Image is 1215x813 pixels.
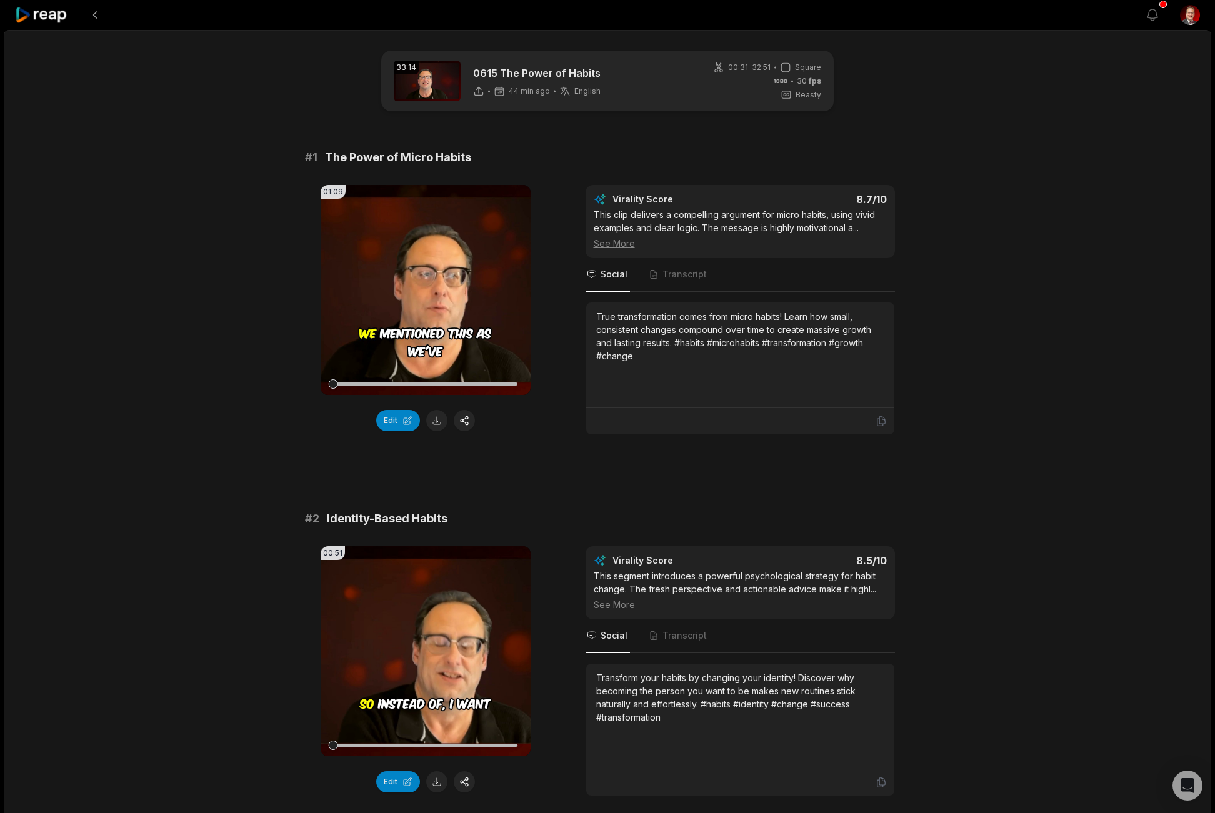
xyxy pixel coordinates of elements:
[321,546,531,756] video: Your browser does not support mp4 format.
[662,629,707,642] span: Transcript
[586,258,895,292] nav: Tabs
[321,185,531,395] video: Your browser does not support mp4 format.
[305,149,317,166] span: # 1
[376,771,420,792] button: Edit
[376,410,420,431] button: Edit
[596,671,884,724] div: Transform your habits by changing your identity! Discover why becoming the person you want to be ...
[574,86,601,96] span: English
[1172,771,1202,801] div: Open Intercom Messenger
[662,268,707,281] span: Transcript
[596,310,884,362] div: True transformation comes from micro habits! Learn how small, consistent changes compound over ti...
[305,510,319,527] span: # 2
[809,76,821,86] span: fps
[795,62,821,73] span: Square
[509,86,550,96] span: 44 min ago
[796,89,821,101] span: Beasty
[327,510,447,527] span: Identity-Based Habits
[752,554,887,567] div: 8.5 /10
[473,66,601,81] p: 0615 The Power of Habits
[394,61,419,74] div: 33:14
[594,208,887,250] div: This clip delivers a compelling argument for micro habits, using vivid examples and clear logic. ...
[612,554,747,567] div: Virality Score
[752,193,887,206] div: 8.7 /10
[728,62,771,73] span: 00:31 - 32:51
[612,193,747,206] div: Virality Score
[586,619,895,653] nav: Tabs
[601,268,627,281] span: Social
[594,598,887,611] div: See More
[594,569,887,611] div: This segment introduces a powerful psychological strategy for habit change. The fresh perspective...
[601,629,627,642] span: Social
[325,149,471,166] span: The Power of Micro Habits
[797,76,821,87] span: 30
[594,237,887,250] div: See More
